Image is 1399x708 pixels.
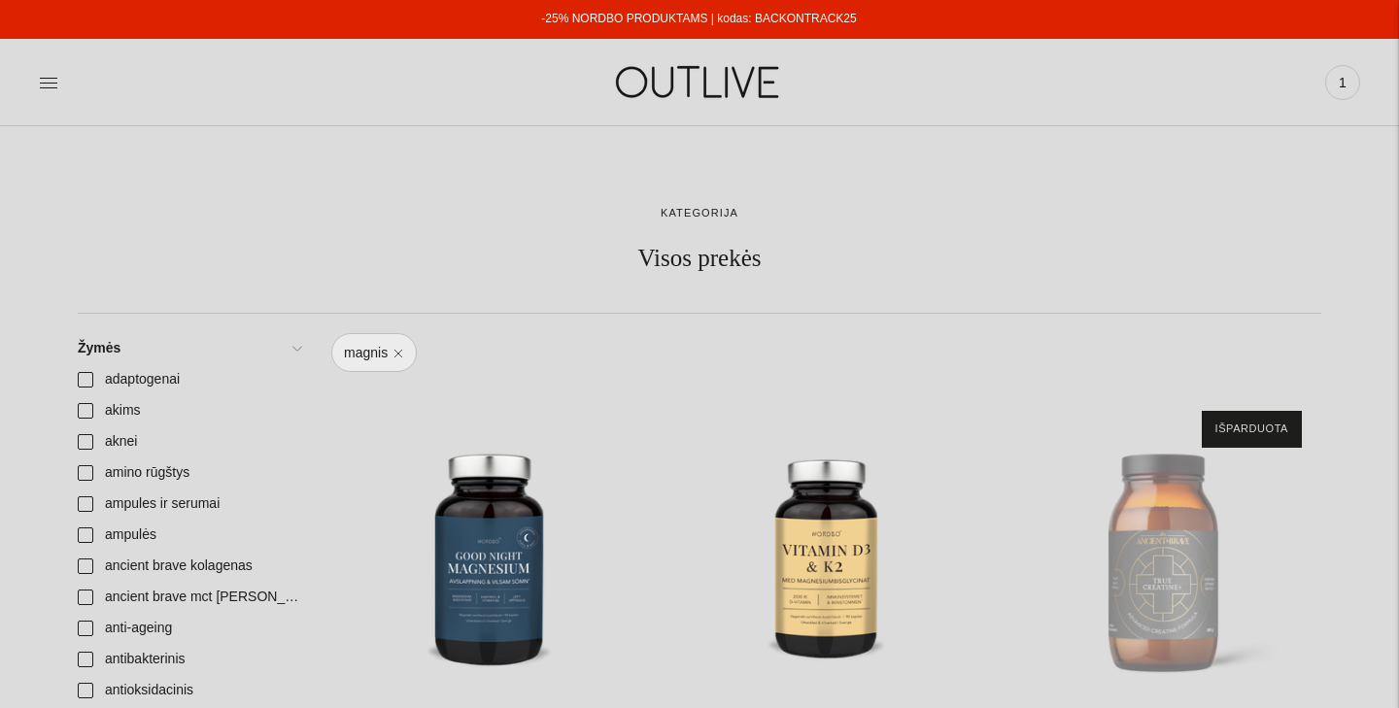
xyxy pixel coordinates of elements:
[667,391,984,708] a: NORDBO Vitaminas D3+K2+Magnis lengvai įsisavinamas 90kaps.
[66,644,312,675] a: antibakterinis
[1005,391,1321,708] a: ANCIENT BRAVE 'True Creatine+' kreatinas raumenų atsistatymui 180g
[66,675,312,706] a: antioksidacinis
[66,520,312,551] a: ampulės
[578,49,821,116] img: OUTLIVE
[541,12,856,25] a: -25% NORDBO PRODUKTAMS | kodas: BACKONTRACK25
[66,395,312,426] a: akims
[66,613,312,644] a: anti-ageing
[331,333,417,372] a: magnis
[1325,61,1360,104] a: 1
[66,582,312,613] a: ancient brave mct [PERSON_NAME]
[1329,69,1356,96] span: 1
[66,457,312,489] a: amino rūgštys
[66,364,312,395] a: adaptogenai
[66,333,312,364] a: Žymės
[331,391,648,708] a: NORDBO Magnis Good Night Magnesium atsipalaidavimui ir kokybiškam miegui palaikyti 90kaps
[66,489,312,520] a: ampules ir serumai
[66,551,312,582] a: ancient brave kolagenas
[66,426,312,457] a: aknei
